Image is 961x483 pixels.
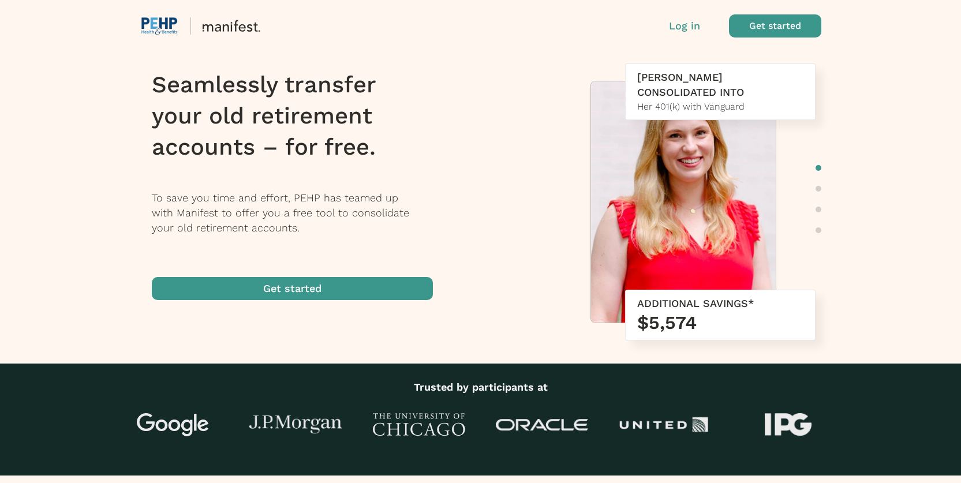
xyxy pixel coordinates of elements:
[126,413,219,436] img: Google
[249,415,342,435] img: J.P Morgan
[152,190,448,235] p: To save you time and effort, PEHP has teamed up with Manifest to offer you a free tool to consoli...
[496,419,588,431] img: Oracle
[373,413,465,436] img: University of Chicago
[637,296,803,311] div: ADDITIONAL SAVINGS*
[669,18,700,33] button: Log in
[591,81,776,328] img: Meredith
[637,100,803,114] div: Her 401(k) with Vanguard
[140,14,487,38] button: vendor logo
[152,69,448,163] h1: Seamlessly transfer your old retirement accounts – for free.
[140,17,180,35] img: vendor logo
[152,277,433,300] button: Get started
[729,14,821,38] button: Get started
[637,70,803,100] div: [PERSON_NAME] CONSOLIDATED INTO
[637,311,803,334] h3: $5,574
